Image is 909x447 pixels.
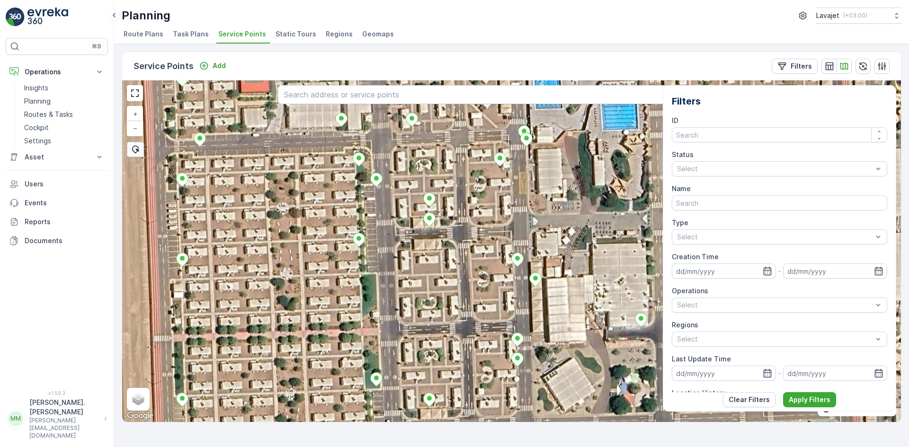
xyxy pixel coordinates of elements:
input: dd/mm/yyyy [672,366,776,381]
button: Apply Filters [783,392,836,407]
input: dd/mm/yyyy [783,263,887,279]
a: Routes & Tasks [20,108,108,121]
a: Reports [6,212,108,231]
p: ⌘B [92,43,101,50]
label: Regions [672,321,698,329]
a: Users [6,175,108,193]
p: Apply Filters [789,395,830,404]
span: − [133,124,138,132]
input: dd/mm/yyyy [783,366,887,381]
button: Lavajet(+03:00) [816,8,901,24]
input: dd/mm/yyyy [672,263,776,279]
p: Routes & Tasks [24,110,73,119]
label: Type [672,219,688,227]
button: Asset [6,148,108,167]
p: Asset [25,152,89,162]
p: - [778,265,781,277]
p: Reports [25,217,104,227]
label: Status [672,150,694,158]
a: Layers [128,389,149,410]
h2: Filters [672,94,888,108]
button: MM[PERSON_NAME].[PERSON_NAME][PERSON_NAME][EMAIL_ADDRESS][DOMAIN_NAME] [6,398,108,439]
a: Settings [20,134,108,148]
p: Documents [25,236,104,245]
p: Service Points [134,60,194,73]
div: MM [8,411,23,426]
p: Planning [122,8,170,23]
span: Static Tours [276,29,316,39]
a: Open this area in Google Maps (opens a new window) [125,410,156,422]
input: Search [672,127,888,142]
img: logo_light-DOdMpM7g.png [27,8,68,26]
p: Users [25,179,104,189]
span: Route Plans [124,29,163,39]
p: ( +03:00 ) [843,12,867,19]
input: Search address or service points [278,85,745,104]
label: ID [672,116,678,124]
button: Filters [772,59,818,74]
span: Regions [326,29,353,39]
span: Geomaps [362,29,394,39]
label: Name [672,184,691,193]
button: Operations [6,62,108,81]
p: Cockpit [24,123,49,132]
button: Clear Filters [723,392,775,407]
span: v 1.50.3 [6,390,108,396]
a: Zoom In [128,107,142,121]
label: Location History [672,389,726,397]
span: Task Plans [173,29,209,39]
label: Operations [672,287,708,295]
a: Documents [6,231,108,250]
img: Google [125,410,156,422]
p: Events [25,198,104,208]
img: logo [6,8,25,26]
p: Add [213,61,226,70]
p: Clear Filters [729,395,770,404]
a: Cockpit [20,121,108,134]
p: Operations [25,67,89,77]
label: Creation Time [672,253,719,261]
div: Bulk Select [127,142,144,157]
label: Last Update Time [672,355,731,363]
a: Planning [20,95,108,108]
p: Filters [791,61,812,71]
p: [PERSON_NAME][EMAIL_ADDRESS][DOMAIN_NAME] [29,417,99,439]
p: [PERSON_NAME].[PERSON_NAME] [29,398,99,417]
input: Search [672,195,888,210]
span: + [133,110,137,118]
p: - [778,368,781,379]
a: View Fullscreen [128,86,142,100]
a: Insights [20,81,108,95]
button: Add [196,60,230,71]
p: Settings [24,136,51,146]
a: Zoom Out [128,121,142,135]
p: Planning [24,96,51,106]
p: Lavajet [816,11,839,20]
span: Service Points [218,29,266,39]
a: Events [6,193,108,212]
p: Insights [24,83,48,93]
